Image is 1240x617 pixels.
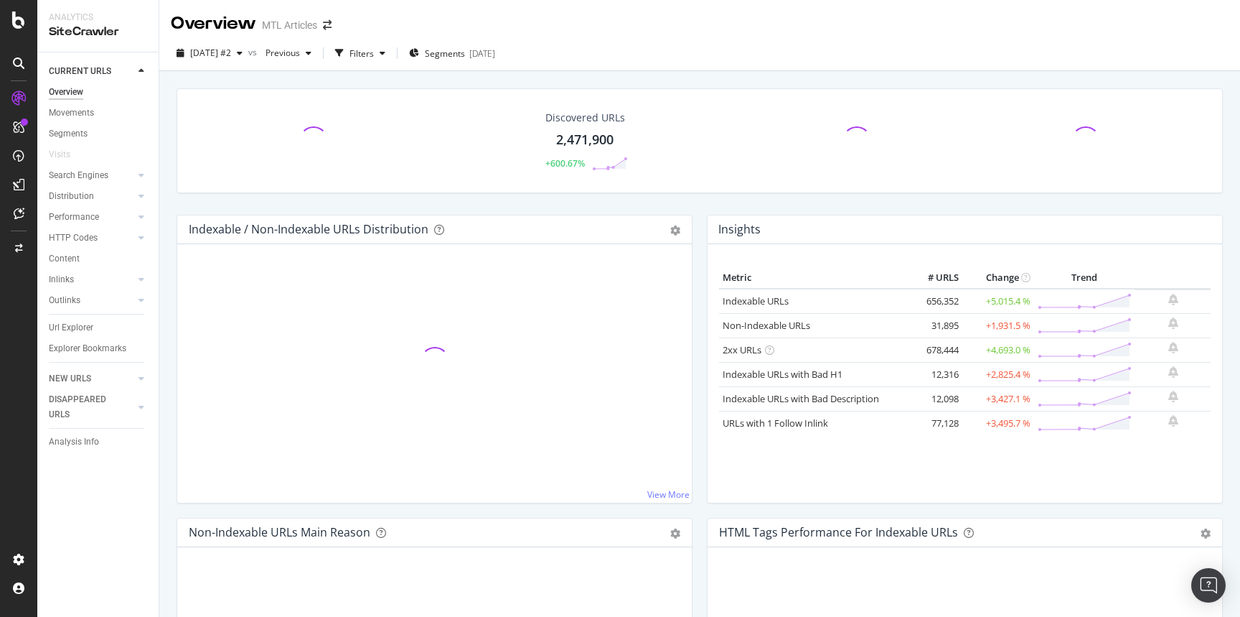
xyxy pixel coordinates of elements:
[49,168,134,183] a: Search Engines
[190,47,231,59] span: 2025 Sep. 26th #2
[556,131,614,149] div: 2,471,900
[49,210,99,225] div: Performance
[1168,366,1178,378] div: bell-plus
[905,338,962,362] td: 678,444
[962,267,1034,289] th: Change
[1034,267,1135,289] th: Trend
[962,362,1034,386] td: +2,825.4 %
[49,231,98,246] div: HTTP Codes
[49,320,93,335] div: Url Explorer
[1168,317,1178,329] div: bell-plus
[260,42,317,65] button: Previous
[49,435,149,450] a: Analysis Info
[49,341,149,356] a: Explorer Bookmarks
[905,386,962,411] td: 12,098
[723,368,842,381] a: Indexable URLs with Bad H1
[905,313,962,338] td: 31,895
[723,417,828,430] a: URLs with 1 Follow Inlink
[49,126,149,142] a: Segments
[723,319,810,332] a: Non-Indexable URLs
[403,42,501,65] button: Segments[DATE]
[49,251,80,266] div: Content
[49,147,85,162] a: Visits
[670,529,680,539] div: gear
[49,392,121,422] div: DISAPPEARED URLS
[49,64,134,79] a: CURRENT URLS
[49,85,149,100] a: Overview
[1191,568,1226,603] div: Open Intercom Messenger
[49,168,108,183] div: Search Engines
[49,189,134,204] a: Distribution
[49,371,134,386] a: NEW URLS
[49,293,80,308] div: Outlinks
[962,338,1034,362] td: +4,693.0 %
[962,289,1034,314] td: +5,015.4 %
[905,362,962,386] td: 12,316
[49,293,134,308] a: Outlinks
[49,371,91,386] div: NEW URLS
[49,251,149,266] a: Content
[905,267,962,289] th: # URLS
[49,392,134,422] a: DISAPPEARED URLS
[469,47,495,60] div: [DATE]
[49,231,134,246] a: HTTP Codes
[718,220,761,239] h4: Insights
[647,488,690,501] a: View More
[329,42,391,65] button: Filters
[49,147,70,162] div: Visits
[49,210,134,225] a: Performance
[49,106,149,121] a: Movements
[323,20,332,30] div: arrow-right-arrow-left
[49,320,149,335] a: Url Explorer
[1168,391,1178,402] div: bell-plus
[905,411,962,435] td: 77,128
[49,126,88,142] div: Segments
[171,42,248,65] button: [DATE] #2
[1168,342,1178,353] div: bell-plus
[719,525,958,539] div: HTML Tags Performance for Indexable URLs
[49,11,147,24] div: Analytics
[905,289,962,314] td: 656,352
[962,411,1034,435] td: +3,495.7 %
[49,24,147,40] div: SiteCrawler
[171,11,256,36] div: Overview
[260,47,300,59] span: Previous
[545,157,585,170] div: +600.67%
[723,343,761,356] a: 2xx URLs
[189,525,370,539] div: Non-Indexable URLs Main Reason
[248,46,260,58] span: vs
[545,111,625,125] div: Discovered URLs
[1168,415,1178,427] div: bell-plus
[349,47,374,60] div: Filters
[49,272,74,287] div: Inlinks
[962,313,1034,338] td: +1,931.5 %
[49,189,94,204] div: Distribution
[1168,294,1178,305] div: bell-plus
[723,294,789,307] a: Indexable URLs
[49,341,126,356] div: Explorer Bookmarks
[425,47,465,60] span: Segments
[962,386,1034,411] td: +3,427.1 %
[49,272,134,287] a: Inlinks
[49,85,83,100] div: Overview
[719,267,905,289] th: Metric
[49,435,99,450] div: Analysis Info
[189,222,428,236] div: Indexable / Non-Indexable URLs Distribution
[49,64,111,79] div: CURRENT URLS
[1201,529,1211,539] div: gear
[49,106,94,121] div: Movements
[262,18,317,32] div: MTL Articles
[670,226,680,236] div: gear
[723,392,879,405] a: Indexable URLs with Bad Description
